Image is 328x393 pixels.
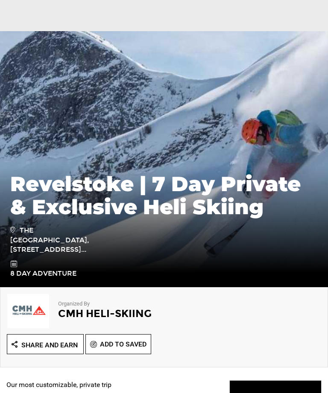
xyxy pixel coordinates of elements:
[21,341,78,349] span: Share and Earn
[6,381,111,389] strong: Our most customizable, private trip
[299,364,319,384] iframe: Intercom live chat
[7,294,50,328] img: img_f168ee0c08cd871142204ec5c28dc568.png
[10,172,318,218] h1: Revelstoke | 7 Day Private & Exclusive Heli Skiing
[100,340,146,348] span: Add To Saved
[10,225,87,255] span: The [GEOGRAPHIC_DATA], [STREET_ADDRESS]...
[58,300,278,308] p: Organized By
[10,269,76,279] span: 8 Day Adventure
[58,308,278,319] h2: CMH Heli-Skiing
